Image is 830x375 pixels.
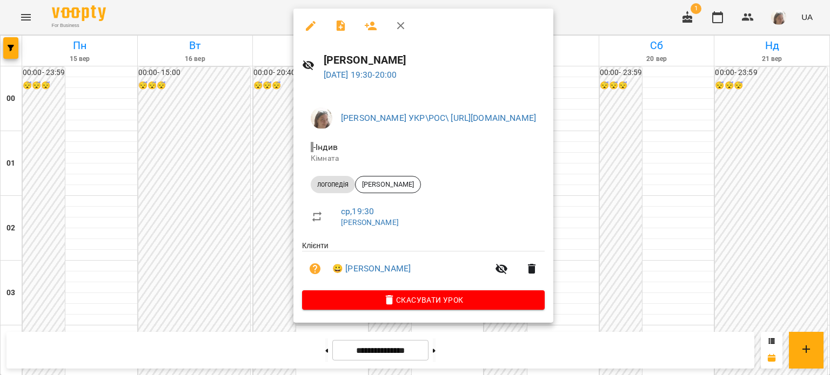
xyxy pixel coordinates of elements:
span: Скасувати Урок [311,294,536,306]
div: [PERSON_NAME] [355,176,421,193]
h6: [PERSON_NAME] [324,52,545,69]
ul: Клієнти [302,240,545,290]
a: 😀 [PERSON_NAME] [332,262,411,275]
a: [PERSON_NAME] УКР\РОС\ [URL][DOMAIN_NAME] [341,113,536,123]
span: [PERSON_NAME] [356,180,420,189]
button: Скасувати Урок [302,290,545,310]
span: логопедія [311,180,355,189]
p: Кімната [311,153,536,164]
a: [PERSON_NAME] [341,218,399,227]
a: [DATE] 19:30-20:00 [324,70,397,80]
a: ср , 19:30 [341,206,374,216]
span: - Індив [311,142,340,152]
img: 4795d6aa07af88b41cce17a01eea78aa.jpg [311,107,332,129]
button: Візит ще не сплачено. Додати оплату? [302,256,328,282]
